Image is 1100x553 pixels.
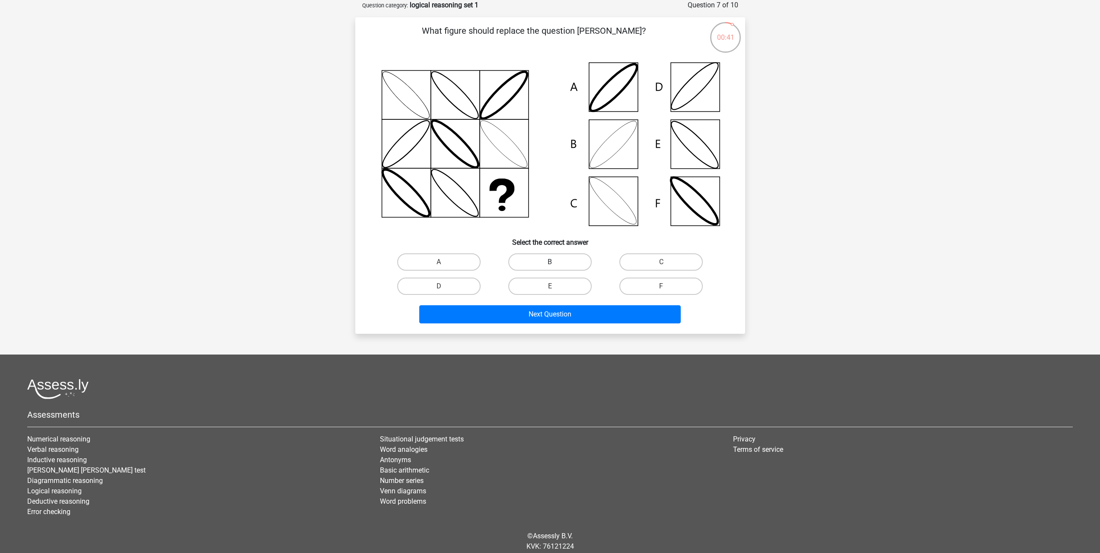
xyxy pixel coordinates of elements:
label: E [508,278,592,295]
label: B [508,253,592,271]
a: Situational judgement tests [380,435,464,443]
a: Deductive reasoning [27,497,89,505]
a: [PERSON_NAME] [PERSON_NAME] test [27,466,146,474]
a: Numerical reasoning [27,435,90,443]
label: F [619,278,703,295]
label: A [397,253,481,271]
a: Word analogies [380,445,427,454]
label: D [397,278,481,295]
a: Logical reasoning [27,487,82,495]
small: Question category: [362,2,408,9]
a: Terms of service [733,445,783,454]
a: Verbal reasoning [27,445,79,454]
a: Word problems [380,497,426,505]
a: Antonyms [380,456,411,464]
p: What figure should replace the question [PERSON_NAME]? [369,24,699,50]
a: Number series [380,476,424,485]
a: Venn diagrams [380,487,426,495]
h6: Select the correct answer [369,231,731,246]
h5: Assessments [27,409,1073,420]
a: Basic arithmetic [380,466,429,474]
a: Inductive reasoning [27,456,87,464]
a: Assessly B.V. [533,532,573,540]
div: 00:41 [709,21,742,43]
button: Next Question [419,305,681,323]
label: C [619,253,703,271]
a: Privacy [733,435,756,443]
strong: logical reasoning set 1 [410,1,478,9]
a: Error checking [27,508,70,516]
img: Assessly logo [27,379,89,399]
a: Diagrammatic reasoning [27,476,103,485]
